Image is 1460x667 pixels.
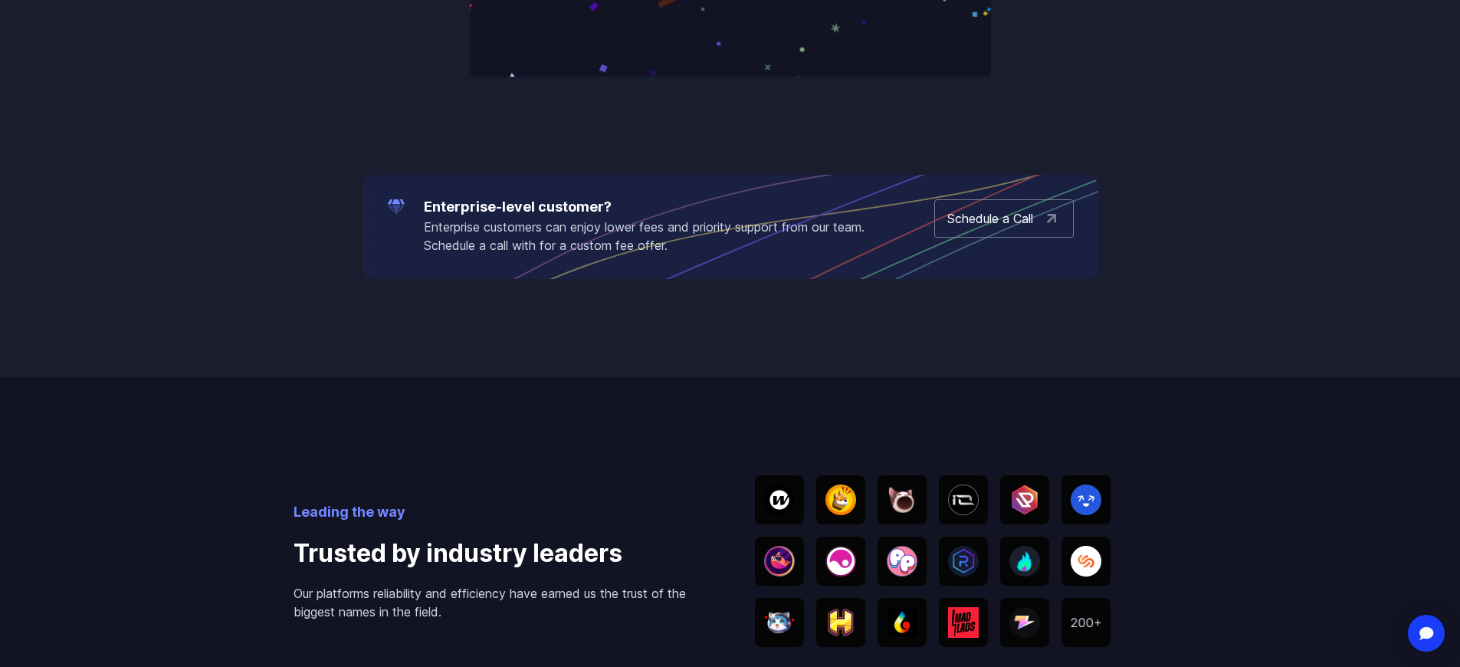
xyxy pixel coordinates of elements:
img: Wornhole [764,485,795,515]
div: Open Intercom Messenger [1408,615,1445,652]
img: Whales market [764,546,795,577]
img: WEN [764,611,795,634]
img: Turbos [887,607,917,638]
img: UpRock [1009,485,1040,515]
p: Leading the way [294,501,706,523]
img: 200+ [1071,618,1101,628]
img: BONK [825,485,856,515]
img: Radyum [948,546,979,577]
img: IOnet [948,485,979,515]
img: MadLads [948,607,979,638]
img: arrow [1042,209,1061,228]
p: Our platforms reliability and efficiency have earned us the trust of the biggest names in the field. [294,584,706,621]
img: Solend [1071,546,1101,577]
img: Elixir Games [825,546,856,577]
img: Popcat [887,485,917,515]
a: Schedule a Call [934,199,1074,238]
img: Pool Party [887,546,917,577]
img: Honeyland [825,609,856,636]
img: SolBlaze [1009,546,1040,577]
img: Zeus [1009,607,1040,638]
h4: Trusted by industry leaders [294,535,706,572]
img: SEND [1071,485,1101,515]
p: Schedule a Call [947,209,1033,228]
